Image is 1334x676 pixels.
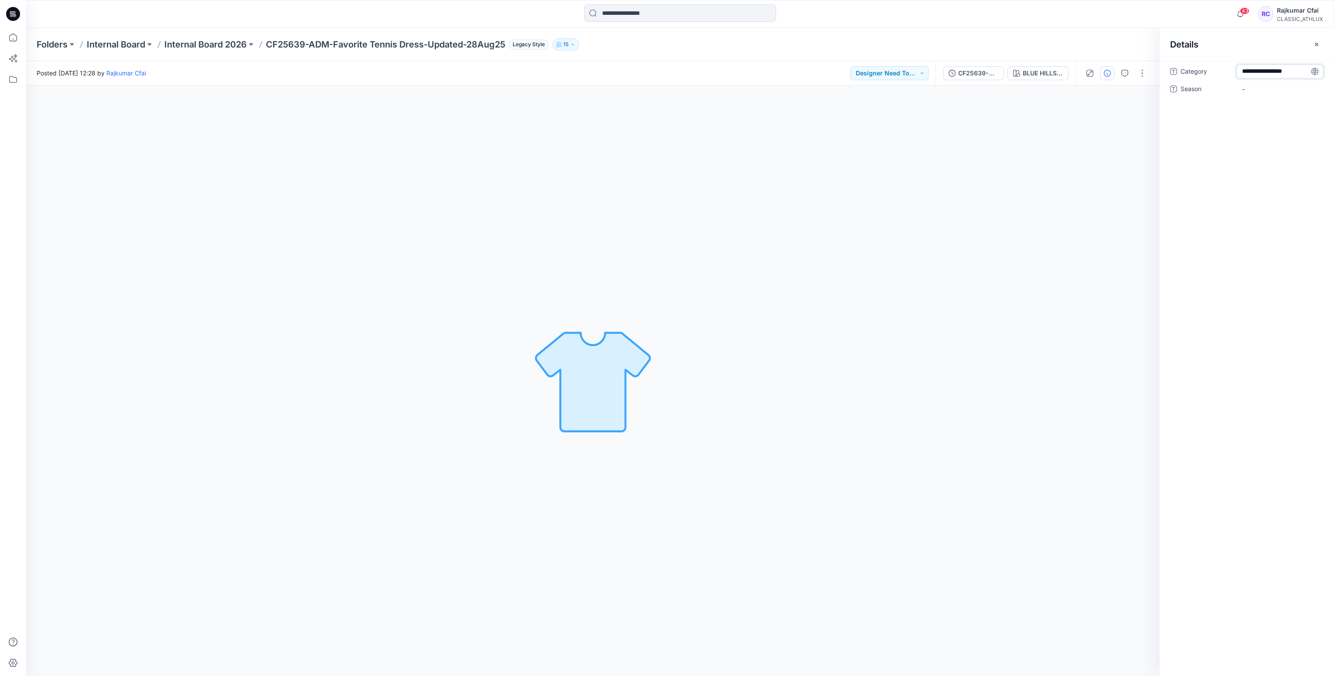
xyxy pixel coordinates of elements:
button: Legacy Style [505,38,549,51]
button: 15 [552,38,579,51]
a: Internal Board 2026 [164,38,247,51]
button: Details [1100,66,1114,80]
button: BLUE HILLS HEATHER 1 [1007,66,1069,80]
a: Folders [37,38,68,51]
span: Posted [DATE] 12:28 by [37,68,146,78]
a: Rajkumar Cfai [106,69,146,77]
p: CF25639-ADM-Favorite Tennis Dress-Updated-28Aug25 [266,38,505,51]
span: Legacy Style [509,39,549,50]
span: Category [1181,66,1233,78]
img: No Outline [532,320,654,442]
div: BLUE HILLS HEATHER 1 [1023,68,1063,78]
div: RC [1258,6,1273,22]
a: Internal Board [87,38,145,51]
span: - [1242,85,1318,94]
p: 15 [563,40,568,49]
h2: Details [1170,39,1198,50]
button: CF25639-ADM-Favorite Tennis Dress-Updated-28Aug25 [943,66,1004,80]
span: Season [1181,84,1233,96]
div: Rajkumar Cfai [1277,5,1323,16]
div: CF25639-ADM-Favorite Tennis Dress-Updated-28Aug25 [958,68,998,78]
span: 43 [1240,7,1249,14]
div: CLASSIC_ATHLUX [1277,16,1323,22]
